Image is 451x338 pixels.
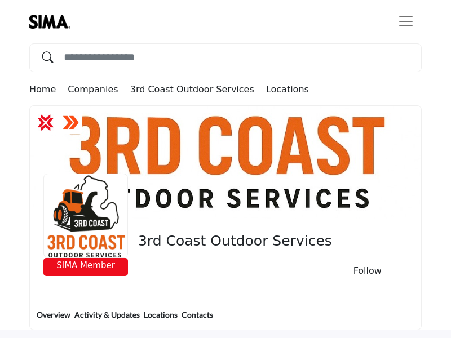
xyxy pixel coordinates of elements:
img: CSP Certified [37,114,54,131]
button: Follow [337,261,393,281]
img: site Logo [29,15,76,29]
img: ASM Certified [63,114,79,131]
input: Search Solutions [29,43,422,72]
a: Companies [68,84,130,95]
a: 3rd Coast Outdoor Services [130,84,254,95]
a: Home [29,84,68,95]
button: Toggle navigation [390,10,422,33]
button: Like [322,268,331,274]
a: Locations [257,84,309,95]
a: Locations [143,309,178,330]
span: SIMA Member [56,259,115,272]
a: Contacts [181,309,214,330]
button: More details [399,269,408,274]
a: Overview [36,309,71,330]
a: Activity & Updates [74,309,140,330]
span: 3rd Coast Outdoor Services [138,232,399,251]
